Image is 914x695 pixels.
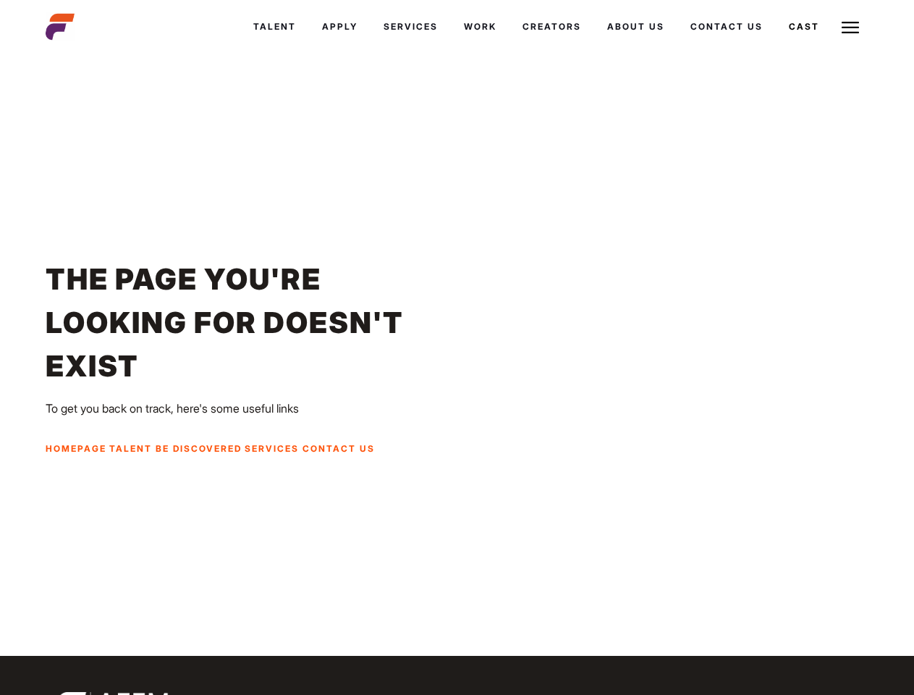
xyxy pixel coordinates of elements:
[46,258,457,388] h1: The page you're looking for doesn't exist
[451,7,509,46] a: Work
[371,7,451,46] a: Services
[46,12,75,41] img: cropped-aefm-brand-fav-22-square.png
[240,7,309,46] a: Talent
[46,443,106,454] a: Homepage
[594,7,677,46] a: About Us
[302,443,375,454] a: Contact Us
[245,443,299,454] a: Services
[309,7,371,46] a: Apply
[776,7,832,46] a: Cast
[109,443,152,454] a: Talent
[46,400,869,417] p: To get you back on track, here's some useful links
[156,443,242,454] a: Be Discovered
[842,19,859,36] img: Burger icon
[677,7,776,46] a: Contact Us
[509,7,594,46] a: Creators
